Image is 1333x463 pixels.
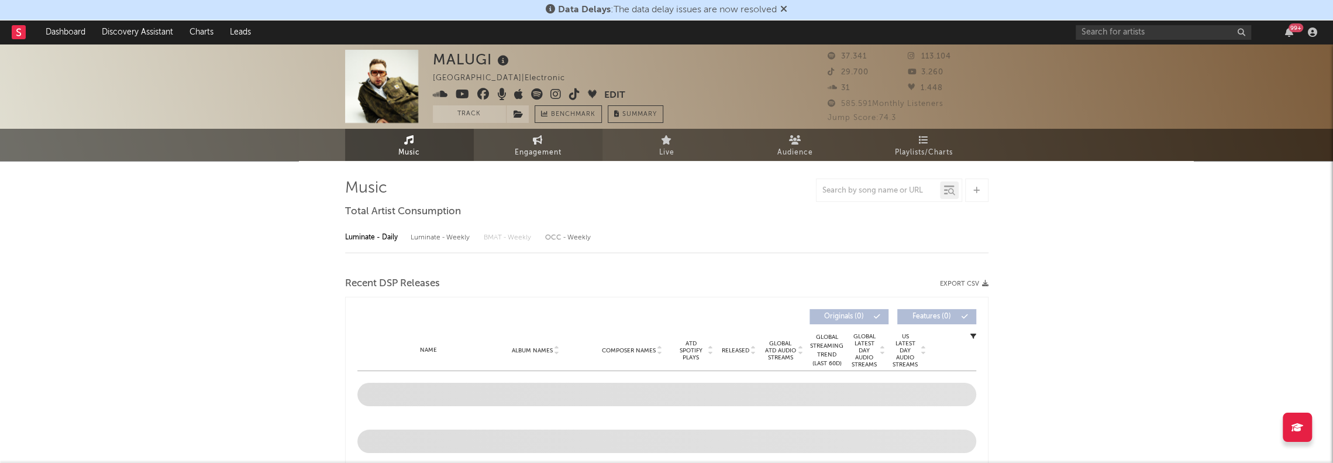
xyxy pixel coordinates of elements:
span: Live [659,146,674,160]
span: Album Names [512,347,553,354]
div: Name [381,346,477,355]
button: Track [433,105,506,123]
span: : The data delay issues are now resolved [558,5,777,15]
div: Luminate - Daily [345,228,399,248]
div: MALUGI [433,50,512,69]
span: 113.104 [908,53,951,60]
span: 585.591 Monthly Listeners [828,100,943,108]
a: Audience [731,129,860,161]
span: 31 [828,84,850,92]
span: Data Delays [558,5,611,15]
span: Playlists/Charts [895,146,953,160]
div: 99 + [1289,23,1303,32]
span: Engagement [515,146,562,160]
span: Benchmark [551,108,595,122]
span: Dismiss [780,5,787,15]
span: Features ( 0 ) [905,313,959,320]
div: [GEOGRAPHIC_DATA] | Electronic [433,71,578,85]
span: Global ATD Audio Streams [764,340,797,361]
button: Features(0) [897,309,976,324]
a: Live [602,129,731,161]
div: Global Streaming Trend (Last 60D) [810,333,845,368]
span: Audience [777,146,813,160]
div: Luminate - Weekly [411,228,472,248]
span: Music [398,146,420,160]
span: Originals ( 0 ) [817,313,871,320]
a: Discovery Assistant [94,20,181,44]
a: Leads [222,20,259,44]
span: Jump Score: 74.3 [828,114,896,122]
button: Originals(0) [810,309,888,324]
span: 1.448 [908,84,943,92]
input: Search for artists [1076,25,1251,40]
div: OCC - Weekly [545,228,592,248]
span: Composer Names [602,347,656,354]
input: Search by song name or URL [817,186,940,196]
a: Music [345,129,474,161]
span: Recent DSP Releases [345,277,440,291]
button: Summary [608,105,663,123]
span: Global Latest Day Audio Streams [850,333,879,368]
button: Edit [604,88,625,103]
span: 3.260 [908,68,943,76]
a: Dashboard [37,20,94,44]
a: Charts [181,20,222,44]
span: 37.341 [828,53,867,60]
span: US Latest Day Audio Streams [891,333,919,368]
button: 99+ [1285,28,1293,37]
span: 29.700 [828,68,869,76]
span: Summary [622,111,657,118]
span: Total Artist Consumption [345,205,461,219]
a: Playlists/Charts [860,129,988,161]
span: ATD Spotify Plays [676,340,707,361]
a: Benchmark [535,105,602,123]
span: Released [722,347,749,354]
button: Export CSV [940,280,988,287]
a: Engagement [474,129,602,161]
